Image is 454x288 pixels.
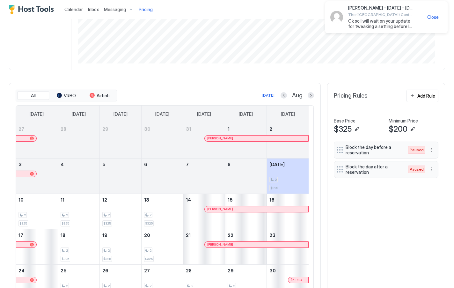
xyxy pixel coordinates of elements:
[108,248,110,253] span: 2
[281,111,295,117] span: [DATE]
[150,284,151,288] span: 2
[141,123,183,159] td: July 30, 2025
[30,111,44,117] span: [DATE]
[269,268,276,273] span: 30
[410,147,424,153] span: Paused
[348,18,413,29] span: Ok so I will wait on your update for tweaking a setting before I extend for a day
[142,123,183,135] a: July 30, 2025
[102,268,108,273] span: 26
[207,136,306,140] div: [PERSON_NAME]
[428,146,436,154] button: More options
[142,194,183,206] a: August 13, 2025
[58,194,99,229] td: August 11, 2025
[144,126,150,132] span: 30
[267,159,309,170] a: August 9, 2025
[72,111,86,117] span: [DATE]
[58,158,99,194] td: August 4, 2025
[16,265,58,277] a: August 24, 2025
[64,6,83,13] a: Calendar
[149,106,176,123] a: Wednesday
[19,221,27,225] span: $325
[228,197,233,203] span: 15
[334,118,355,124] span: Base Price
[64,93,76,99] span: VRBO
[16,229,58,264] td: August 17, 2025
[102,126,108,132] span: 29
[65,106,92,123] a: Monday
[225,229,267,241] a: August 22, 2025
[389,118,418,124] span: Minimum Price
[58,265,99,277] a: August 25, 2025
[225,158,267,194] td: August 8, 2025
[16,194,58,229] td: August 10, 2025
[150,248,151,253] span: 2
[197,111,211,117] span: [DATE]
[428,146,436,154] div: menu
[353,125,361,133] button: Edit
[207,136,233,140] span: [PERSON_NAME]
[417,92,435,99] div: Add Rule
[183,229,225,241] a: August 21, 2025
[23,106,50,123] a: Sunday
[16,123,58,135] a: July 27, 2025
[66,284,68,288] span: 2
[183,123,225,135] a: July 31, 2025
[267,229,309,264] td: August 23, 2025
[61,162,64,167] span: 4
[24,213,26,217] span: 2
[207,242,306,247] div: [PERSON_NAME]
[97,93,110,99] span: Airbnb
[100,123,141,135] a: July 29, 2025
[270,186,278,190] span: $325
[186,162,189,167] span: 7
[267,123,309,135] a: August 2, 2025
[269,126,272,132] span: 2
[275,178,277,182] span: 2
[150,213,151,217] span: 2
[228,233,233,238] span: 22
[58,123,99,159] td: July 28, 2025
[16,229,58,241] a: August 17, 2025
[267,123,309,159] td: August 2, 2025
[58,123,99,135] a: July 28, 2025
[346,144,402,156] span: Block the day before a reservation
[269,233,275,238] span: 23
[107,106,134,123] a: Tuesday
[225,194,267,206] a: August 15, 2025
[144,233,150,238] span: 20
[18,233,23,238] span: 17
[228,126,230,132] span: 1
[16,194,58,206] a: August 10, 2025
[142,229,183,241] a: August 20, 2025
[144,197,149,203] span: 13
[232,106,259,123] a: Friday
[103,257,111,261] span: $325
[102,233,107,238] span: 19
[207,207,306,211] div: [PERSON_NAME]
[62,221,69,225] span: $325
[291,278,306,282] span: [PERSON_NAME]
[233,284,235,288] span: 2
[99,229,141,264] td: August 19, 2025
[61,268,67,273] span: 25
[113,111,128,117] span: [DATE]
[144,268,150,273] span: 27
[100,159,141,170] a: August 5, 2025
[334,124,352,134] span: $325
[428,166,436,173] button: More options
[225,265,267,277] a: August 29, 2025
[409,125,416,133] button: Edit
[141,194,183,229] td: August 13, 2025
[61,197,64,203] span: 11
[9,5,57,14] a: Host Tools Logo
[145,257,153,261] span: $325
[18,126,24,132] span: 27
[281,92,287,99] button: Previous month
[100,265,141,277] a: August 26, 2025
[142,159,183,170] a: August 6, 2025
[139,7,153,12] span: Pricing
[58,229,99,264] td: August 18, 2025
[186,197,191,203] span: 14
[18,162,22,167] span: 3
[183,123,225,159] td: July 31, 2025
